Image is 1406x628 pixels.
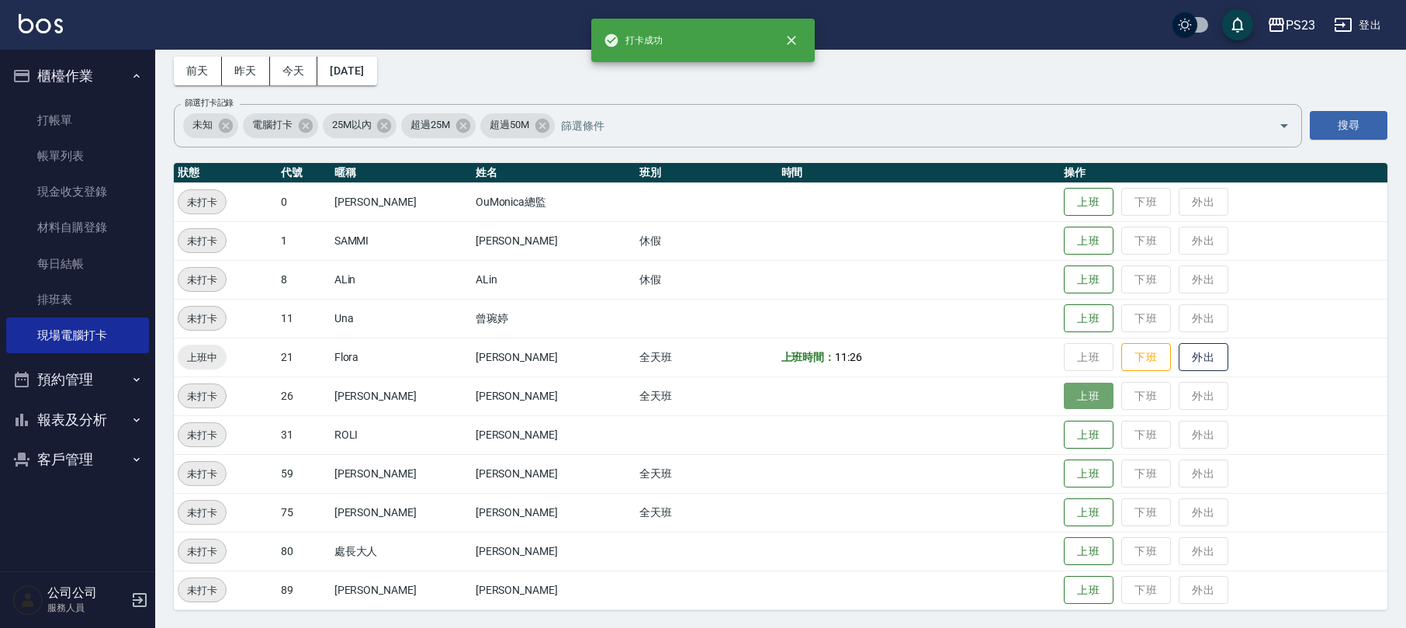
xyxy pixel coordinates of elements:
[472,454,636,493] td: [PERSON_NAME]
[12,585,43,616] img: Person
[1222,9,1253,40] button: save
[774,23,809,57] button: close
[277,415,331,454] td: 31
[178,505,226,521] span: 未打卡
[331,163,472,183] th: 暱稱
[1064,304,1113,333] button: 上班
[6,439,149,480] button: 客戶管理
[1064,227,1113,255] button: 上班
[277,454,331,493] td: 59
[47,585,126,601] h5: 公司公司
[6,317,149,353] a: 現場電腦打卡
[178,466,226,482] span: 未打卡
[1060,163,1387,183] th: 操作
[277,532,331,571] td: 80
[635,454,777,493] td: 全天班
[178,427,226,443] span: 未打卡
[635,376,777,415] td: 全天班
[317,57,376,85] button: [DATE]
[331,221,472,260] td: SAMMI
[277,571,331,609] td: 89
[178,582,226,599] span: 未打卡
[185,97,234,109] label: 篩選打卡記錄
[557,112,1252,139] input: 篩選條件
[635,260,777,299] td: 休假
[401,117,459,133] span: 超過25M
[331,338,472,376] td: Flora
[472,571,636,609] td: [PERSON_NAME]
[6,56,149,96] button: 櫃檯作業
[277,493,331,532] td: 75
[6,174,149,210] a: 現金收支登錄
[174,57,222,85] button: 前天
[277,163,331,183] th: 代號
[781,351,836,363] b: 上班時間：
[472,260,636,299] td: ALin
[331,493,472,532] td: [PERSON_NAME]
[323,117,381,133] span: 25M以內
[472,376,636,415] td: [PERSON_NAME]
[323,113,397,138] div: 25M以內
[47,601,126,615] p: 服務人員
[1179,343,1228,372] button: 外出
[331,532,472,571] td: 處長大人
[331,571,472,609] td: [PERSON_NAME]
[178,272,226,288] span: 未打卡
[243,113,318,138] div: 電腦打卡
[6,282,149,317] a: 排班表
[19,14,63,33] img: Logo
[277,221,331,260] td: 1
[480,113,555,138] div: 超過50M
[331,260,472,299] td: ALin
[178,311,226,327] span: 未打卡
[1286,16,1315,35] div: PS23
[472,221,636,260] td: [PERSON_NAME]
[1064,498,1113,527] button: 上班
[835,351,862,363] span: 11:26
[472,532,636,571] td: [PERSON_NAME]
[1310,111,1387,140] button: 搜尋
[1064,383,1113,410] button: 上班
[331,415,472,454] td: ROLI
[277,376,331,415] td: 26
[6,102,149,138] a: 打帳單
[1064,265,1113,294] button: 上班
[183,113,238,138] div: 未知
[480,117,539,133] span: 超過50M
[6,359,149,400] button: 預約管理
[331,376,472,415] td: [PERSON_NAME]
[6,400,149,440] button: 報表及分析
[777,163,1060,183] th: 時間
[331,299,472,338] td: Una
[635,163,777,183] th: 班別
[277,260,331,299] td: 8
[1272,113,1297,138] button: Open
[331,454,472,493] td: [PERSON_NAME]
[331,182,472,221] td: [PERSON_NAME]
[1261,9,1321,41] button: PS23
[472,493,636,532] td: [PERSON_NAME]
[401,113,476,138] div: 超過25M
[1328,11,1387,40] button: 登出
[6,138,149,174] a: 帳單列表
[178,388,226,404] span: 未打卡
[178,349,227,366] span: 上班中
[472,182,636,221] td: OuMonica總監
[277,182,331,221] td: 0
[183,117,222,133] span: 未知
[1064,537,1113,566] button: 上班
[277,338,331,376] td: 21
[1121,343,1171,372] button: 下班
[174,163,277,183] th: 狀態
[1064,188,1113,217] button: 上班
[178,543,226,560] span: 未打卡
[6,210,149,245] a: 材料自購登錄
[472,415,636,454] td: [PERSON_NAME]
[635,338,777,376] td: 全天班
[243,117,302,133] span: 電腦打卡
[635,493,777,532] td: 全天班
[604,33,663,48] span: 打卡成功
[178,233,226,249] span: 未打卡
[472,299,636,338] td: 曾琬婷
[6,246,149,282] a: 每日結帳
